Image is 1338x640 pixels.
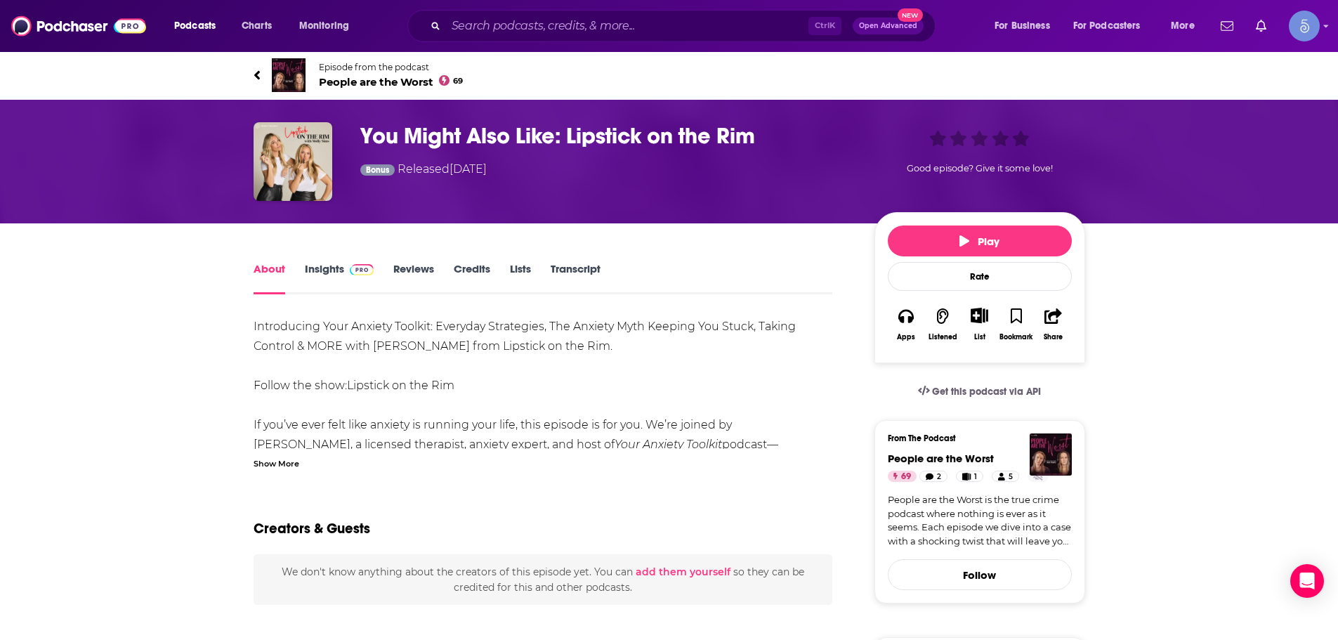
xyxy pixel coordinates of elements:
div: Rate [888,262,1072,291]
button: Listened [924,299,961,350]
span: Episode from the podcast [319,62,464,72]
button: Share [1035,299,1071,350]
a: InsightsPodchaser Pro [305,262,374,294]
img: Podchaser Pro [350,264,374,275]
a: Credits [454,262,490,294]
a: People are the WorstEpisode from the podcastPeople are the Worst69 [254,58,1085,92]
span: For Podcasters [1073,16,1141,36]
span: 5 [1009,470,1013,484]
span: Logged in as Spiral5-G1 [1289,11,1320,41]
div: Released [DATE] [360,161,487,180]
button: open menu [1161,15,1212,37]
span: We don't know anything about the creators of this episode yet . You can so they can be credited f... [282,566,804,594]
button: Apps [888,299,924,350]
img: User Profile [1289,11,1320,41]
a: Reviews [393,262,434,294]
em: Your Anxiety Toolkit [615,438,722,451]
div: Show More ButtonList [961,299,997,350]
img: People are the Worst [272,58,306,92]
a: Lipstick on the Rim [347,379,454,392]
div: Open Intercom Messenger [1290,564,1324,598]
a: Get this podcast via API [907,374,1053,409]
span: Podcasts [174,16,216,36]
button: Play [888,226,1072,256]
span: Good episode? Give it some love! [907,163,1053,174]
a: People are the Worst is the true crime podcast where nothing is ever as it seems. Each episode we... [888,493,1072,548]
div: List [974,332,985,341]
button: open menu [985,15,1068,37]
button: Open AdvancedNew [853,18,924,34]
a: 2 [919,471,947,482]
span: 1 [974,470,977,484]
a: Show notifications dropdown [1215,14,1239,38]
span: 69 [453,78,463,84]
span: More [1171,16,1195,36]
img: People are the Worst [1030,433,1072,476]
span: People are the Worst [319,75,464,89]
button: Follow [888,559,1072,590]
a: Charts [232,15,280,37]
a: People are the Worst [888,452,994,465]
a: Lists [510,262,531,294]
button: Show More Button [965,308,994,323]
span: Charts [242,16,272,36]
div: Search podcasts, credits, & more... [421,10,949,42]
img: Podchaser - Follow, Share and Rate Podcasts [11,13,146,39]
button: open menu [1064,15,1161,37]
span: Ctrl K [808,17,841,35]
div: Bookmark [999,333,1032,341]
button: Show profile menu [1289,11,1320,41]
span: Play [959,235,999,248]
a: 5 [992,471,1018,482]
div: Apps [897,333,915,341]
h2: Creators & Guests [254,520,370,537]
h1: You Might Also Like: Lipstick on the Rim [360,122,852,150]
span: Bonus [366,166,389,174]
span: Monitoring [299,16,349,36]
h3: From The Podcast [888,433,1061,443]
span: New [898,8,923,22]
button: add them yourself [636,566,730,577]
a: Transcript [551,262,601,294]
span: 2 [937,470,941,484]
button: open menu [164,15,234,37]
a: Show notifications dropdown [1250,14,1272,38]
span: For Business [995,16,1050,36]
span: Open Advanced [859,22,917,30]
div: Listened [929,333,957,341]
button: Bookmark [998,299,1035,350]
div: Share [1044,333,1063,341]
img: You Might Also Like: Lipstick on the Rim [254,122,332,201]
button: open menu [289,15,367,37]
span: 69 [901,470,911,484]
input: Search podcasts, credits, & more... [446,15,808,37]
a: 69 [888,471,917,482]
a: About [254,262,285,294]
span: Get this podcast via API [932,386,1041,398]
a: 1 [956,471,983,482]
